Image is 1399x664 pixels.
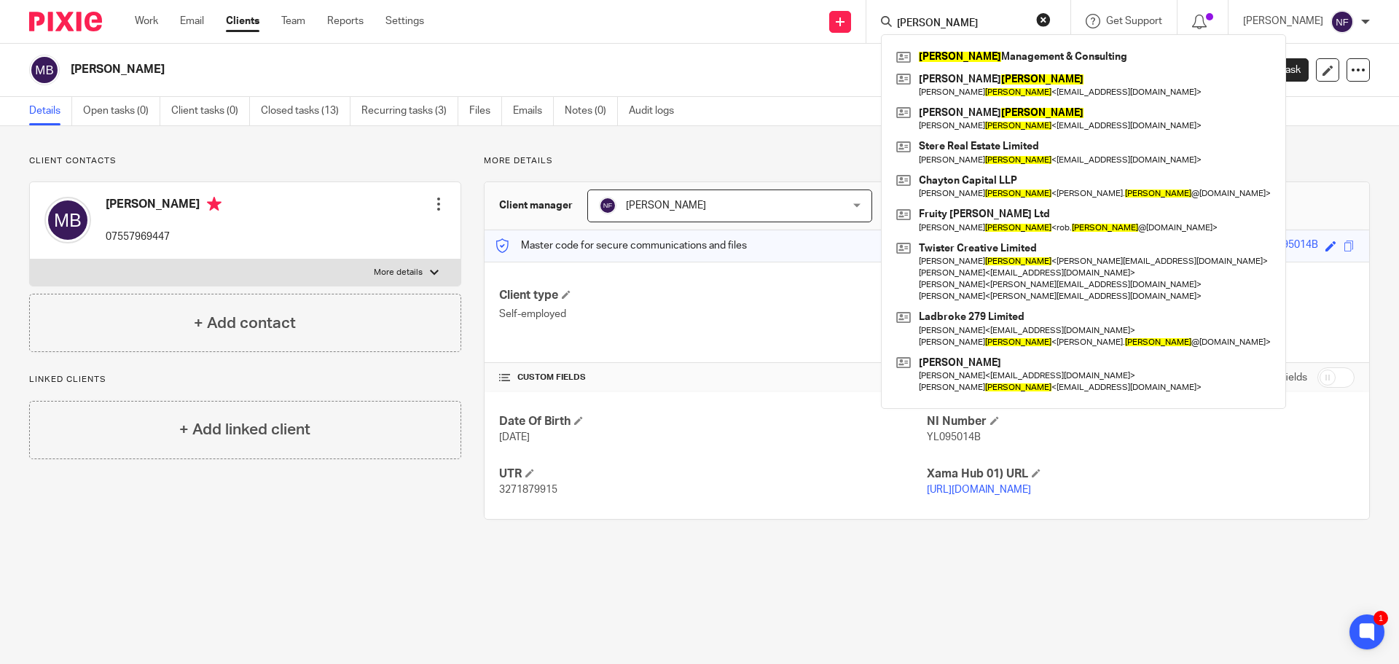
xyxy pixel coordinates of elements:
[499,372,927,383] h4: CUSTOM FIELDS
[171,97,250,125] a: Client tasks (0)
[484,155,1370,167] p: More details
[469,97,502,125] a: Files
[29,55,60,85] img: svg%3E
[629,97,685,125] a: Audit logs
[29,155,461,167] p: Client contacts
[565,97,618,125] a: Notes (0)
[927,414,1355,429] h4: NI Number
[499,198,573,213] h3: Client manager
[327,14,364,28] a: Reports
[927,432,981,442] span: YL095014B
[927,485,1031,495] a: [URL][DOMAIN_NAME]
[599,197,616,214] img: svg%3E
[179,418,310,441] h4: + Add linked client
[499,466,927,482] h4: UTR
[83,97,160,125] a: Open tasks (0)
[261,97,350,125] a: Closed tasks (13)
[1373,611,1388,625] div: 1
[106,230,222,244] p: 07557969447
[499,288,927,303] h4: Client type
[44,197,91,243] img: svg%3E
[499,432,530,442] span: [DATE]
[361,97,458,125] a: Recurring tasks (3)
[29,12,102,31] img: Pixie
[135,14,158,28] a: Work
[194,312,296,335] h4: + Add contact
[226,14,259,28] a: Clients
[1331,10,1354,34] img: svg%3E
[106,197,222,215] h4: [PERSON_NAME]
[499,485,557,495] span: 3271879915
[180,14,204,28] a: Email
[1036,12,1051,27] button: Clear
[385,14,424,28] a: Settings
[499,307,927,321] p: Self-employed
[513,97,554,125] a: Emails
[71,62,976,77] h2: [PERSON_NAME]
[495,238,747,253] p: Master code for secure communications and files
[207,197,222,211] i: Primary
[374,267,423,278] p: More details
[499,414,927,429] h4: Date Of Birth
[1243,14,1323,28] p: [PERSON_NAME]
[1106,16,1162,26] span: Get Support
[626,200,706,211] span: [PERSON_NAME]
[281,14,305,28] a: Team
[896,17,1027,31] input: Search
[29,97,72,125] a: Details
[1264,238,1318,254] div: YL095014B
[29,374,461,386] p: Linked clients
[927,466,1355,482] h4: Xama Hub 01) URL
